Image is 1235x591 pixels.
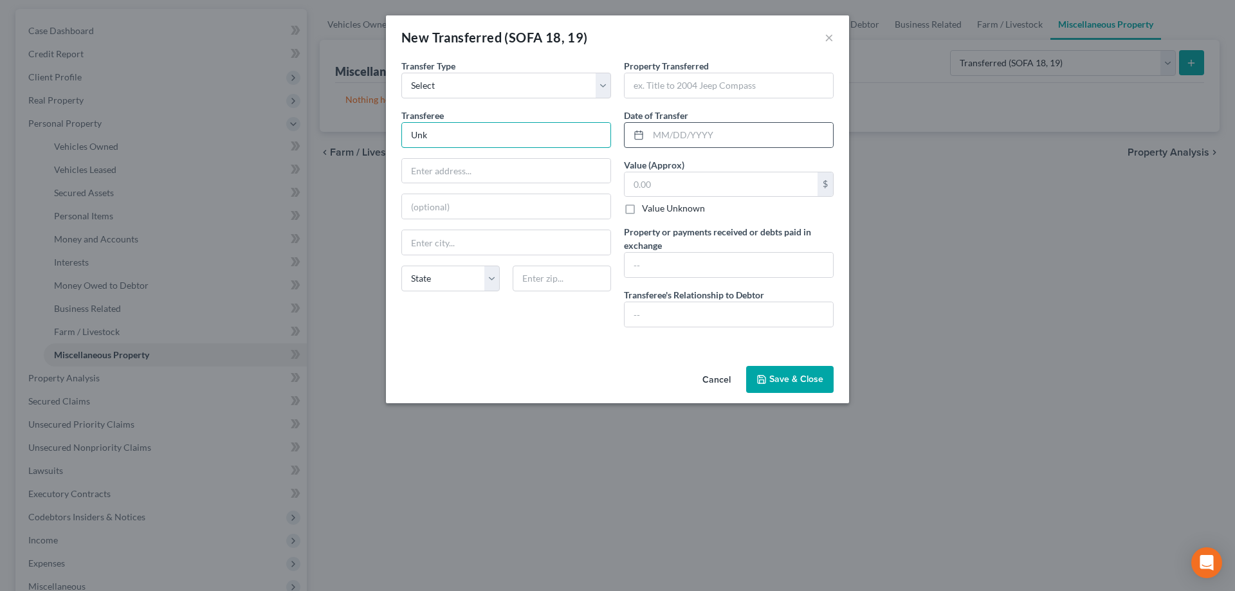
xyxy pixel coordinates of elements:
[624,110,688,121] span: Date of Transfer
[401,60,455,71] span: Transfer Type
[401,28,588,46] div: New Transferred (SOFA 18, 19)
[746,366,834,393] button: Save & Close
[1191,547,1222,578] div: Open Intercom Messenger
[402,159,610,183] input: Enter address...
[625,172,818,197] input: 0.00
[825,30,834,45] button: ×
[692,367,741,393] button: Cancel
[648,123,833,147] input: MM/DD/YYYY
[402,230,610,255] input: Enter city...
[402,123,610,147] input: Enter name...
[625,302,833,327] input: --
[624,288,764,302] label: Transferee's Relationship to Debtor
[401,110,444,121] span: Transferee
[625,253,833,277] input: --
[513,266,611,291] input: Enter zip...
[402,194,610,219] input: (optional)
[818,172,833,197] div: $
[624,225,834,252] label: Property or payments received or debts paid in exchange
[624,158,684,172] label: Value (Approx)
[625,73,833,98] input: ex. Title to 2004 Jeep Compass
[642,202,705,215] label: Value Unknown
[624,60,709,71] span: Property Transferred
